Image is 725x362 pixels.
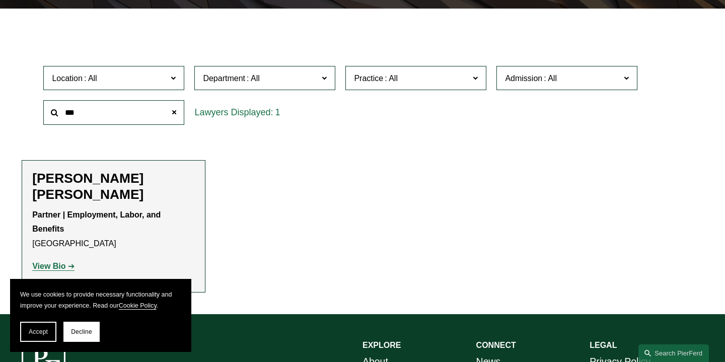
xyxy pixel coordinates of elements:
span: Practice [354,74,383,83]
strong: EXPLORE [362,341,401,349]
span: Location [52,74,83,83]
strong: View Bio [32,262,65,270]
p: [GEOGRAPHIC_DATA] [32,208,195,251]
section: Cookie banner [10,279,191,352]
p: We use cookies to provide necessary functionality and improve your experience. Read our . [20,289,181,312]
button: Decline [63,322,100,342]
h2: [PERSON_NAME] [PERSON_NAME] [32,171,195,203]
span: 1 [275,107,280,117]
span: Department [203,74,245,83]
button: Accept [20,322,56,342]
a: View Bio [32,262,75,270]
strong: LEGAL [590,341,617,349]
span: Decline [71,328,92,335]
a: Cookie Policy [119,302,157,309]
strong: Partner | Employment, Labor, and Benefits [32,210,163,234]
span: Accept [29,328,48,335]
strong: CONNECT [476,341,516,349]
a: Search this site [638,344,709,362]
span: Admission [505,74,542,83]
